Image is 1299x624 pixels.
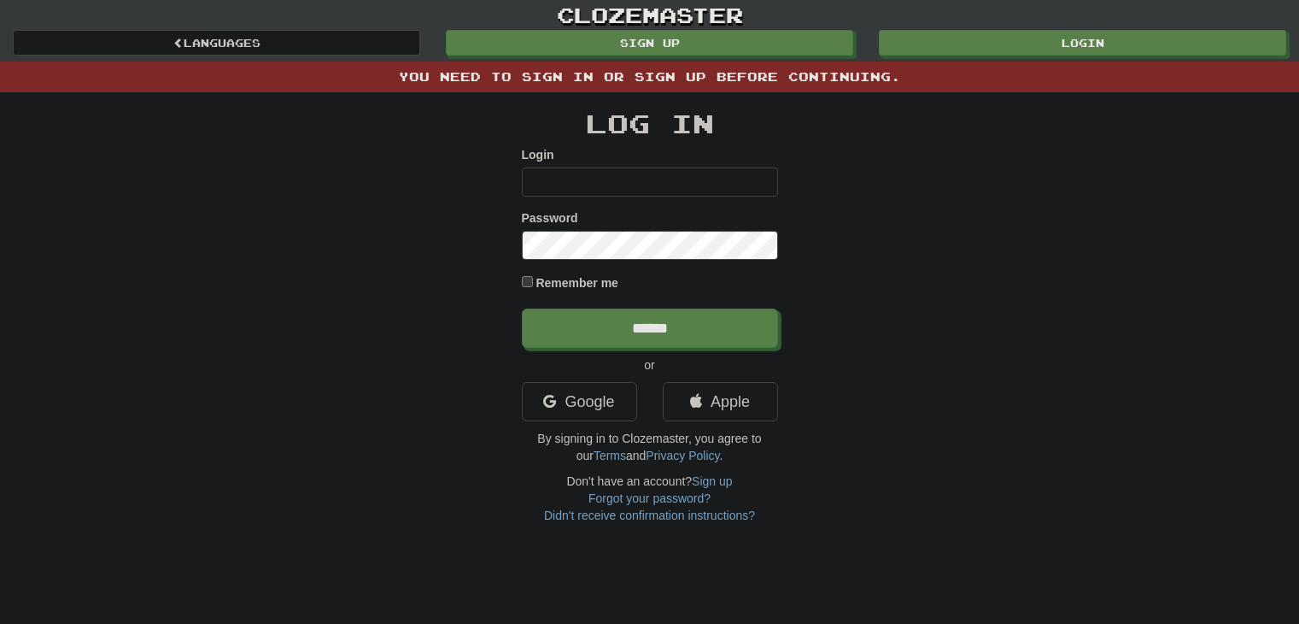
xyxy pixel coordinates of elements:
a: Sign up [446,30,853,56]
div: Don't have an account? [522,473,778,524]
label: Remember me [535,274,618,291]
p: By signing in to Clozemaster, you agree to our and . [522,430,778,464]
a: Forgot your password? [588,492,711,505]
a: Google [522,382,637,421]
a: Languages [13,30,420,56]
a: Terms [594,449,626,462]
label: Password [522,209,578,227]
h2: Log In [522,109,778,138]
a: Privacy Policy [646,449,719,462]
p: or [522,356,778,374]
a: Sign up [692,474,732,488]
label: Login [522,146,554,163]
a: Login [879,30,1286,56]
a: Apple [663,382,778,421]
a: Didn't receive confirmation instructions? [544,509,755,522]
